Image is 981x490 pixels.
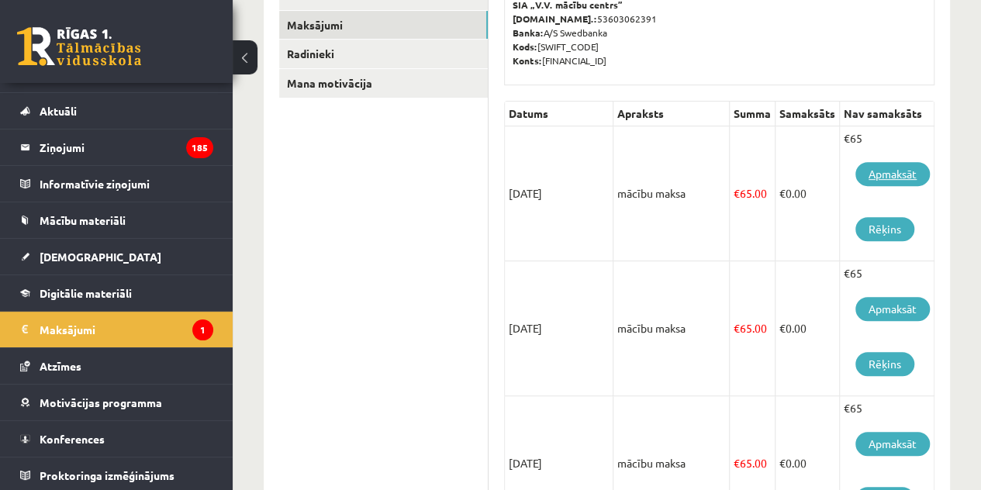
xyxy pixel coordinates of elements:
[855,297,930,321] a: Apmaksāt
[20,239,213,274] a: [DEMOGRAPHIC_DATA]
[20,312,213,347] a: Maksājumi1
[613,102,730,126] th: Apraksts
[775,102,840,126] th: Samaksāts
[734,321,740,335] span: €
[855,217,914,241] a: Rēķins
[17,27,141,66] a: Rīgas 1. Tālmācības vidusskola
[730,126,775,261] td: 65.00
[186,137,213,158] i: 185
[40,166,213,202] legend: Informatīvie ziņojumi
[40,104,77,118] span: Aktuāli
[40,286,132,300] span: Digitālie materiāli
[855,352,914,376] a: Rēķins
[20,129,213,165] a: Ziņojumi185
[20,275,213,311] a: Digitālie materiāli
[40,359,81,373] span: Atzīmes
[505,261,613,396] td: [DATE]
[840,126,934,261] td: €65
[505,102,613,126] th: Datums
[20,421,213,457] a: Konferences
[20,93,213,129] a: Aktuāli
[840,102,934,126] th: Nav samaksāts
[855,432,930,456] a: Apmaksāt
[40,312,213,347] legend: Maksājumi
[779,456,786,470] span: €
[20,202,213,238] a: Mācību materiāli
[20,348,213,384] a: Atzīmes
[734,456,740,470] span: €
[730,102,775,126] th: Summa
[40,468,174,482] span: Proktoringa izmēģinājums
[613,126,730,261] td: mācību maksa
[775,261,840,396] td: 0.00
[40,250,161,264] span: [DEMOGRAPHIC_DATA]
[775,126,840,261] td: 0.00
[40,213,126,227] span: Mācību materiāli
[192,319,213,340] i: 1
[730,261,775,396] td: 65.00
[279,69,488,98] a: Mana motivācija
[505,126,613,261] td: [DATE]
[279,40,488,68] a: Radinieki
[513,54,542,67] b: Konts:
[279,11,488,40] a: Maksājumi
[734,186,740,200] span: €
[40,432,105,446] span: Konferences
[513,40,537,53] b: Kods:
[840,261,934,396] td: €65
[855,162,930,186] a: Apmaksāt
[779,321,786,335] span: €
[20,166,213,202] a: Informatīvie ziņojumi
[513,26,544,39] b: Banka:
[20,385,213,420] a: Motivācijas programma
[779,186,786,200] span: €
[613,261,730,396] td: mācību maksa
[513,12,597,25] b: [DOMAIN_NAME].:
[40,129,213,165] legend: Ziņojumi
[40,395,162,409] span: Motivācijas programma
